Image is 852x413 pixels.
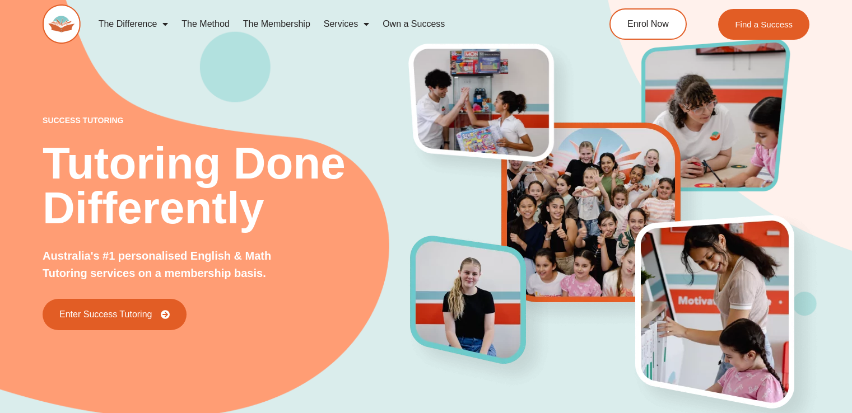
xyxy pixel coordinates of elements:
nav: Menu [92,11,566,37]
a: The Difference [92,11,175,37]
span: Find a Success [735,20,793,29]
p: Australia's #1 personalised English & Math Tutoring services on a membership basis. [43,247,311,282]
p: success tutoring [43,116,411,124]
a: Find a Success [718,9,809,40]
a: Own a Success [376,11,451,37]
span: Enter Success Tutoring [59,310,152,319]
span: Enrol Now [627,20,669,29]
a: Enter Success Tutoring [43,299,187,330]
a: Enrol Now [609,8,687,40]
a: The Method [175,11,236,37]
a: The Membership [236,11,317,37]
h2: Tutoring Done Differently [43,141,411,231]
a: Services [317,11,376,37]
